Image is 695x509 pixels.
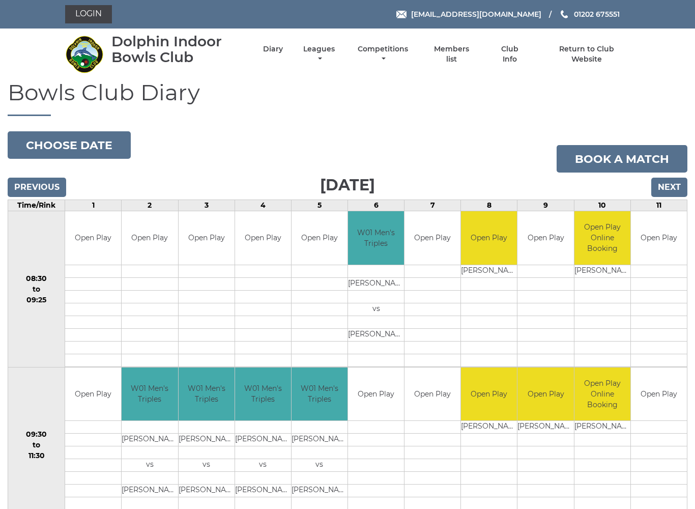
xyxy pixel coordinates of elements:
[235,485,291,497] td: [PERSON_NAME]
[517,211,573,265] td: Open Play
[122,485,178,497] td: [PERSON_NAME]
[263,44,283,54] a: Diary
[348,211,404,265] td: W01 Men's Triples
[65,200,122,211] td: 1
[574,10,620,19] span: 01202 675551
[235,200,291,211] td: 4
[179,367,235,421] td: W01 Men's Triples
[122,459,178,472] td: vs
[557,145,687,173] a: Book a match
[348,367,404,421] td: Open Play
[561,10,568,18] img: Phone us
[8,178,66,197] input: Previous
[65,367,121,421] td: Open Play
[631,367,687,421] td: Open Play
[574,200,630,211] td: 10
[348,328,404,341] td: [PERSON_NAME]
[461,200,517,211] td: 8
[404,200,461,211] td: 7
[348,200,404,211] td: 6
[291,200,347,211] td: 5
[461,421,517,434] td: [PERSON_NAME]
[574,211,630,265] td: Open Play Online Booking
[292,459,347,472] td: vs
[235,459,291,472] td: vs
[428,44,475,64] a: Members list
[292,367,347,421] td: W01 Men's Triples
[122,211,178,265] td: Open Play
[111,34,245,65] div: Dolphin Indoor Bowls Club
[122,367,178,421] td: W01 Men's Triples
[355,44,411,64] a: Competitions
[65,5,112,23] a: Login
[301,44,337,64] a: Leagues
[517,200,574,211] td: 9
[631,211,687,265] td: Open Play
[544,44,630,64] a: Return to Club Website
[235,434,291,446] td: [PERSON_NAME]
[122,200,178,211] td: 2
[122,434,178,446] td: [PERSON_NAME]
[179,459,235,472] td: vs
[292,434,347,446] td: [PERSON_NAME]
[178,200,235,211] td: 3
[461,265,517,277] td: [PERSON_NAME]
[179,434,235,446] td: [PERSON_NAME]
[65,211,121,265] td: Open Play
[574,421,630,434] td: [PERSON_NAME]
[8,200,65,211] td: Time/Rink
[630,200,687,211] td: 11
[8,131,131,159] button: Choose date
[411,10,541,19] span: [EMAIL_ADDRESS][DOMAIN_NAME]
[493,44,526,64] a: Club Info
[65,35,103,73] img: Dolphin Indoor Bowls Club
[404,367,460,421] td: Open Play
[517,421,573,434] td: [PERSON_NAME]
[8,80,687,116] h1: Bowls Club Diary
[179,485,235,497] td: [PERSON_NAME]
[179,211,235,265] td: Open Play
[235,211,291,265] td: Open Play
[396,11,407,18] img: Email
[292,485,347,497] td: [PERSON_NAME]
[348,277,404,290] td: [PERSON_NAME]
[574,265,630,277] td: [PERSON_NAME]
[559,9,620,20] a: Phone us 01202 675551
[461,367,517,421] td: Open Play
[8,211,65,367] td: 08:30 to 09:25
[348,303,404,316] td: vs
[574,367,630,421] td: Open Play Online Booking
[461,211,517,265] td: Open Play
[517,367,573,421] td: Open Play
[404,211,460,265] td: Open Play
[651,178,687,197] input: Next
[235,367,291,421] td: W01 Men's Triples
[292,211,347,265] td: Open Play
[396,9,541,20] a: Email [EMAIL_ADDRESS][DOMAIN_NAME]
